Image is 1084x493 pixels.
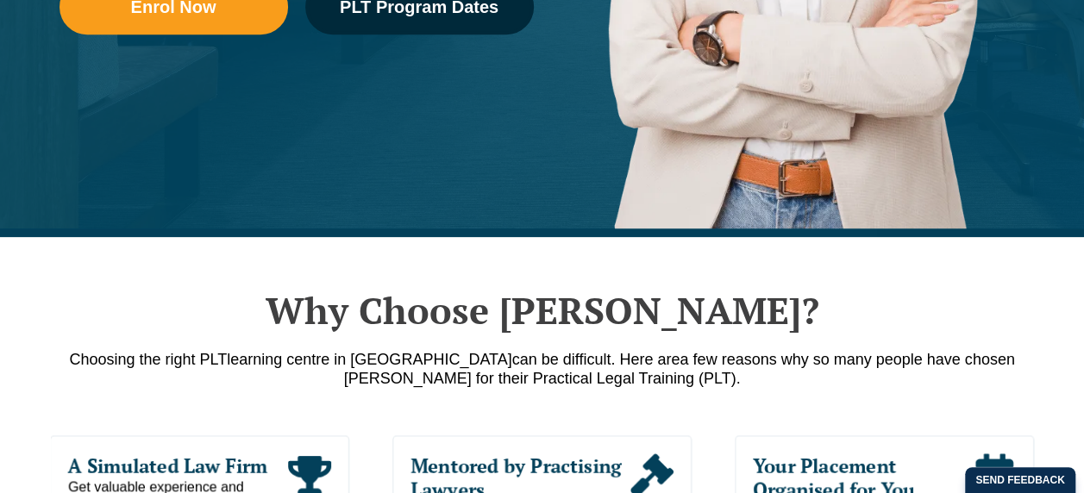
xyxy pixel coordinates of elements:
h2: Why Choose [PERSON_NAME]? [51,289,1034,332]
p: a few reasons why so many people have chosen [PERSON_NAME] for their Practical Legal Training (PLT). [51,350,1034,388]
span: can be difficult. Here are [512,351,680,368]
span: learning centre in [GEOGRAPHIC_DATA] [227,351,511,368]
span: Choosing the right PLT [69,351,227,368]
span: A Simulated Law Firm [68,453,288,477]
